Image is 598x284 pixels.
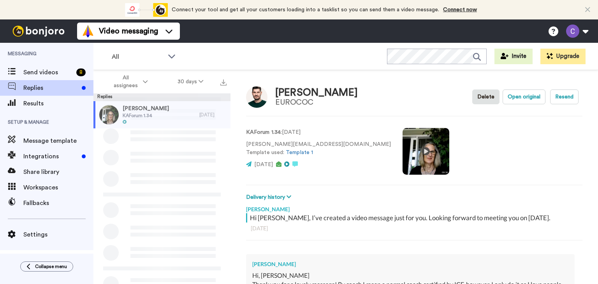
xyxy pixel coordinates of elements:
[540,49,586,64] button: Upgrade
[550,89,579,104] button: Resend
[110,74,141,89] span: All assignees
[23,152,79,161] span: Integrations
[251,224,578,232] div: [DATE]
[9,26,68,37] img: bj-logo-header-white.svg
[23,198,93,208] span: Fallbacks
[20,261,73,272] button: Collapse menu
[23,68,73,77] span: Send videos
[252,260,568,268] div: [PERSON_NAME]
[112,52,164,61] span: All
[35,263,67,270] span: Collapse menu
[472,89,500,104] button: Delete
[254,162,273,167] span: [DATE]
[199,112,227,118] div: [DATE]
[23,99,93,108] span: Results
[220,79,227,86] img: export.svg
[443,7,477,12] a: Connect now
[23,167,93,177] span: Share library
[246,86,267,108] img: Image of Tomas
[23,230,93,239] span: Settings
[250,213,580,223] div: Hi [PERSON_NAME], I’ve created a video message just for you. Looking forward to meeting you on [D...
[99,105,119,124] img: b701810b-1cd7-4a34-910c-0607a528f9ba-thumb.jpg
[125,3,168,17] div: animation
[123,112,169,119] span: KAForum 1.34
[172,7,439,12] span: Connect your tool and get all your customers loading into a tasklist so you can send them a video...
[99,26,158,37] span: Video messaging
[503,89,545,104] button: Open original
[23,136,93,146] span: Message template
[23,83,79,93] span: Replies
[246,202,582,213] div: [PERSON_NAME]
[246,193,294,202] button: Delivery history
[275,98,358,107] div: EUROCOC
[246,130,281,135] strong: KAForum 1.34
[23,183,93,192] span: Workspaces
[82,25,94,37] img: vm-color.svg
[246,140,391,157] p: [PERSON_NAME][EMAIL_ADDRESS][DOMAIN_NAME] Template used:
[93,93,230,101] div: Replies
[494,49,533,64] button: Invite
[95,71,163,93] button: All assignees
[286,150,313,155] a: Template 1
[275,87,358,98] div: [PERSON_NAME]
[76,68,86,76] div: 8
[246,128,391,137] p: : [DATE]
[163,75,218,89] button: 30 days
[218,76,229,88] button: Export all results that match these filters now.
[123,105,169,112] span: [PERSON_NAME]
[93,101,230,128] a: [PERSON_NAME]KAForum 1.34[DATE]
